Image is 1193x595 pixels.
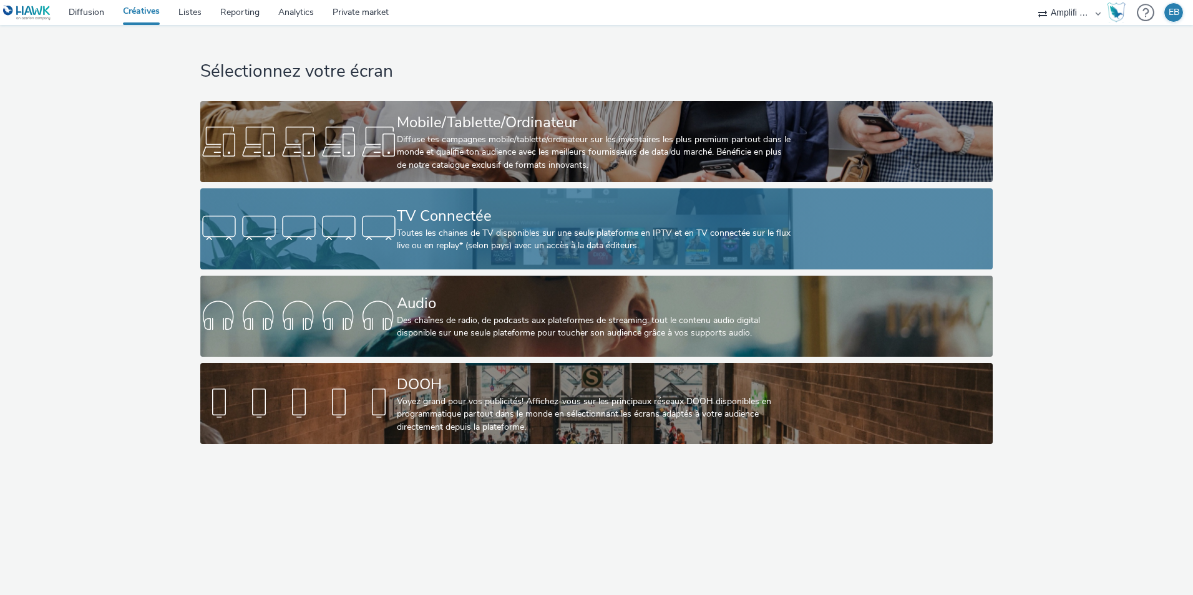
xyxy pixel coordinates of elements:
div: TV Connectée [397,205,791,227]
img: undefined Logo [3,5,51,21]
div: Voyez grand pour vos publicités! Affichez-vous sur les principaux réseaux DOOH disponibles en pro... [397,395,791,433]
a: TV ConnectéeToutes les chaines de TV disponibles sur une seule plateforme en IPTV et en TV connec... [200,188,993,269]
div: Audio [397,293,791,314]
div: Mobile/Tablette/Ordinateur [397,112,791,133]
a: DOOHVoyez grand pour vos publicités! Affichez-vous sur les principaux réseaux DOOH disponibles en... [200,363,993,444]
a: AudioDes chaînes de radio, de podcasts aux plateformes de streaming: tout le contenu audio digita... [200,276,993,357]
div: Des chaînes de radio, de podcasts aux plateformes de streaming: tout le contenu audio digital dis... [397,314,791,340]
div: Diffuse tes campagnes mobile/tablette/ordinateur sur les inventaires les plus premium partout dan... [397,133,791,172]
a: Mobile/Tablette/OrdinateurDiffuse tes campagnes mobile/tablette/ordinateur sur les inventaires le... [200,101,993,182]
div: EB [1169,3,1179,22]
a: Hawk Academy [1107,2,1131,22]
h1: Sélectionnez votre écran [200,60,993,84]
div: DOOH [397,374,791,395]
img: Hawk Academy [1107,2,1126,22]
div: Toutes les chaines de TV disponibles sur une seule plateforme en IPTV et en TV connectée sur le f... [397,227,791,253]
